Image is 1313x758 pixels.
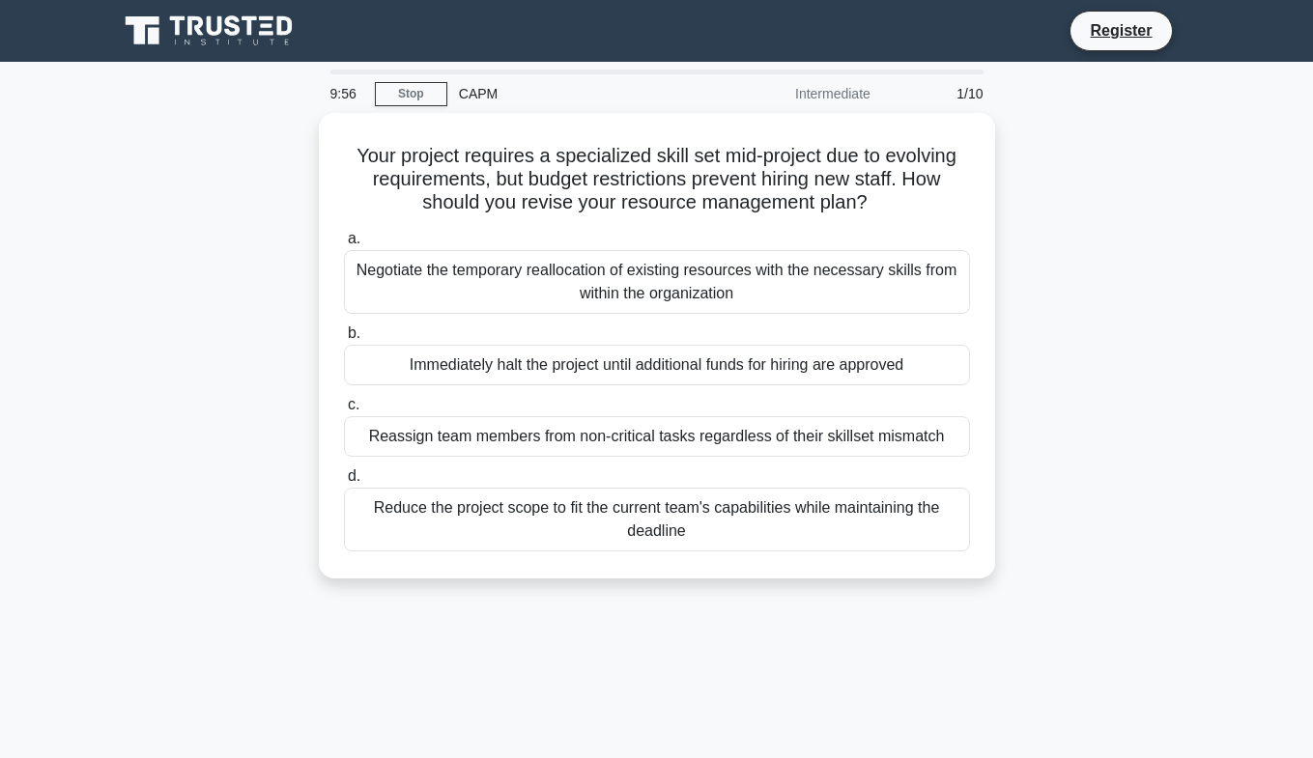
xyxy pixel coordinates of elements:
[1078,18,1163,42] a: Register
[344,345,970,385] div: Immediately halt the project until additional funds for hiring are approved
[319,74,375,113] div: 9:56
[344,488,970,551] div: Reduce the project scope to fit the current team's capabilities while maintaining the deadline
[348,396,359,412] span: c.
[348,230,360,246] span: a.
[447,74,713,113] div: CAPM
[344,250,970,314] div: Negotiate the temporary reallocation of existing resources with the necessary skills from within ...
[882,74,995,113] div: 1/10
[713,74,882,113] div: Intermediate
[375,82,447,106] a: Stop
[348,324,360,341] span: b.
[344,416,970,457] div: Reassign team members from non-critical tasks regardless of their skillset mismatch
[342,144,972,215] h5: Your project requires a specialized skill set mid-project due to evolving requirements, but budge...
[348,467,360,484] span: d.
